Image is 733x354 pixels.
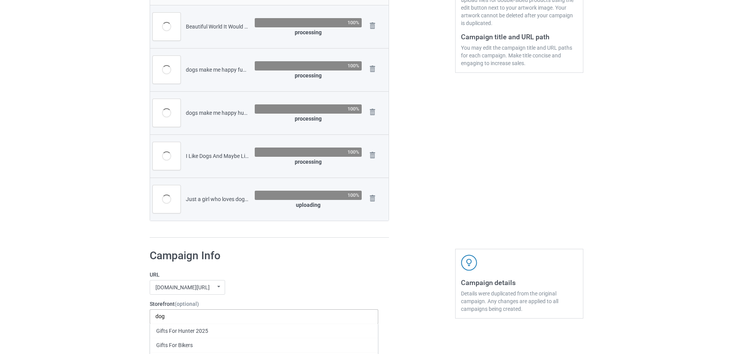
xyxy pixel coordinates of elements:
[150,249,378,263] h1: Campaign Info
[461,278,578,287] h3: Campaign details
[175,301,199,307] span: (optional)
[150,324,378,338] div: Gifts For Hunter 2025
[150,300,378,308] label: Storefront
[255,201,362,209] div: uploading
[461,255,477,271] img: svg+xml;base64,PD94bWwgdmVyc2lvbj0iMS4wIiBlbmNvZGluZz0iVVRGLTgiPz4KPHN2ZyB3aWR0aD0iNDJweCIgaGVpZ2...
[150,338,378,352] div: Gifts For Bikers
[186,66,249,74] div: dogs make me happy funny gift.png
[186,195,249,203] div: Just a girl who loves dogs.png
[461,290,578,313] div: Details were duplicated from the original campaign. Any changes are applied to all campaigns bein...
[150,271,378,279] label: URL
[155,285,210,290] div: [DOMAIN_NAME][URL]
[367,150,378,161] img: svg+xml;base64,PD94bWwgdmVyc2lvbj0iMS4wIiBlbmNvZGluZz0iVVRGLTgiPz4KPHN2ZyB3aWR0aD0iMjhweCIgaGVpZ2...
[461,32,578,41] h3: Campaign title and URL path
[347,193,359,198] div: 100%
[461,44,578,67] div: You may edit the campaign title and URL paths for each campaign. Make title concise and engaging ...
[255,72,362,79] div: processing
[367,20,378,31] img: svg+xml;base64,PD94bWwgdmVyc2lvbj0iMS4wIiBlbmNvZGluZz0iVVRGLTgiPz4KPHN2ZyB3aWR0aD0iMjhweCIgaGVpZ2...
[347,149,359,154] div: 100%
[367,193,378,204] img: svg+xml;base64,PD94bWwgdmVyc2lvbj0iMS4wIiBlbmNvZGluZz0iVVRGLTgiPz4KPHN2ZyB3aWR0aD0iMjhweCIgaGVpZ2...
[367,64,378,74] img: svg+xml;base64,PD94bWwgdmVyc2lvbj0iMS4wIiBlbmNvZGluZz0iVVRGLTgiPz4KPHN2ZyB3aWR0aD0iMjhweCIgaGVpZ2...
[347,63,359,68] div: 100%
[186,23,249,30] div: Beautiful World It Would Be If People Had Hearts Like Dogs.png
[186,152,249,160] div: I Like Dogs And Maybe Like 3 People.png
[255,158,362,166] div: processing
[347,20,359,25] div: 100%
[255,115,362,122] div: processing
[255,29,362,36] div: processing
[186,109,249,117] div: dogs make me happy humans make my head hurt.png
[347,106,359,111] div: 100%
[367,107,378,117] img: svg+xml;base64,PD94bWwgdmVyc2lvbj0iMS4wIiBlbmNvZGluZz0iVVRGLTgiPz4KPHN2ZyB3aWR0aD0iMjhweCIgaGVpZ2...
